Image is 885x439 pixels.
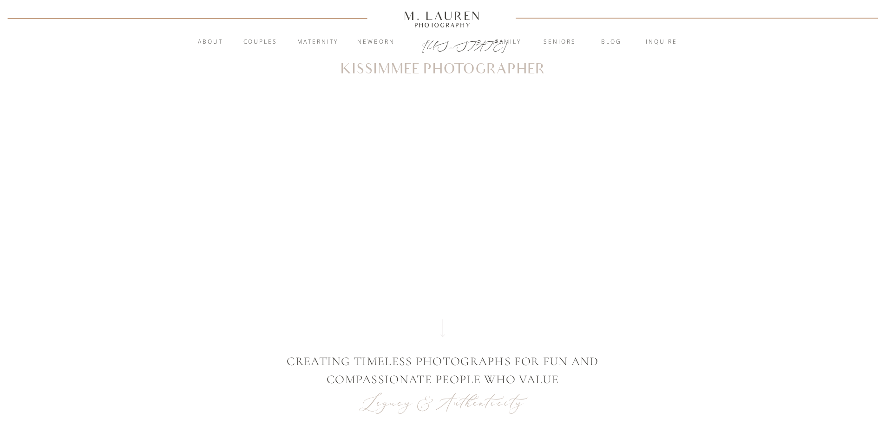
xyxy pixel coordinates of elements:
a: Seniors [535,38,585,47]
h1: Kissimmee Photographer [308,63,578,76]
a: [US_STATE] [422,38,464,49]
a: View Gallery [412,308,475,316]
a: Maternity [293,38,343,47]
a: Couples [236,38,286,47]
a: Family [483,38,533,47]
a: blog [586,38,636,47]
a: Newborn [351,38,401,47]
a: Photography [400,23,485,27]
a: inquire [636,38,687,47]
a: M. Lauren [376,11,509,21]
p: creating timeless photographs for Fun and compassionate people who value [255,352,631,391]
p: Legacy & Authenticity [359,391,527,414]
a: About [193,38,229,47]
